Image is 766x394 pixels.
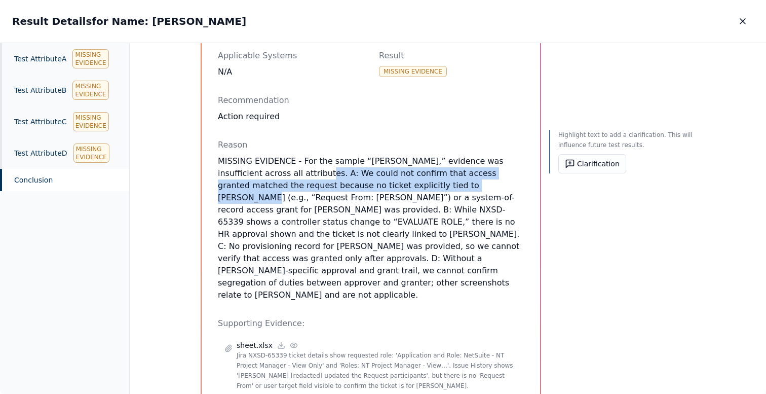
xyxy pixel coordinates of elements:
[558,154,626,173] button: Clarification
[218,139,524,151] p: Reason
[12,14,246,28] h2: Result Details for Name: [PERSON_NAME]
[218,66,363,78] div: N/A
[218,50,363,62] p: Applicable Systems
[237,340,273,350] p: sheet.xlsx
[558,130,695,150] p: Highlight text to add a clarification. This will influence future test results.
[72,49,108,68] div: Missing Evidence
[218,317,524,330] p: Supporting Evidence:
[379,66,447,77] div: Missing Evidence
[73,112,109,131] div: Missing Evidence
[237,350,517,391] p: Jira NXSD-65339 ticket details show requested role: 'Application and Role: NetSuite - NT Project ...
[218,111,524,123] div: Action required
[72,81,108,100] div: Missing Evidence
[73,144,109,163] div: Missing Evidence
[379,50,524,62] p: Result
[277,341,286,350] a: Download file
[218,94,524,106] p: Recommendation
[218,155,524,301] p: MISSING EVIDENCE - For the sample “[PERSON_NAME],” evidence was insufficient across all attribute...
